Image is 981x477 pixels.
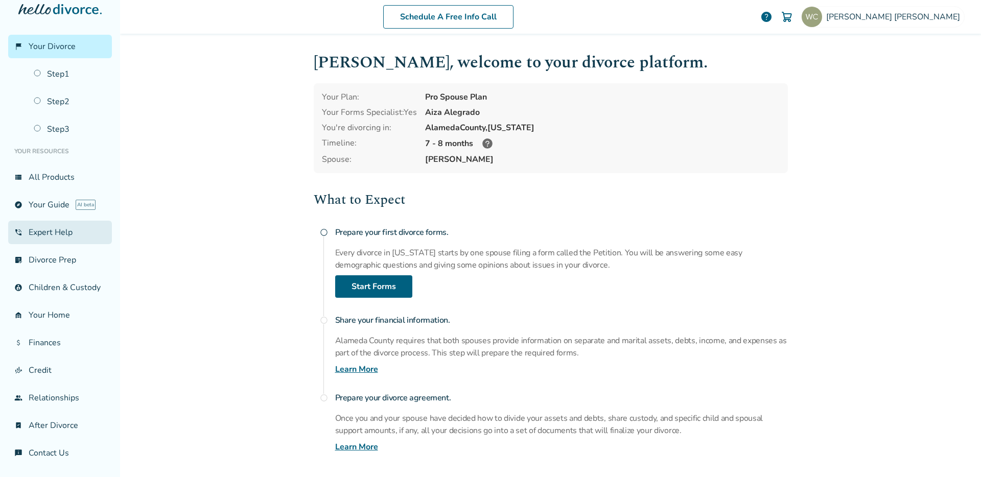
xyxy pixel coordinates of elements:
[320,394,328,402] span: radio_button_unchecked
[322,91,417,103] div: Your Plan:
[8,386,112,410] a: groupRelationships
[8,331,112,354] a: attach_moneyFinances
[335,388,788,408] h4: Prepare your divorce agreement.
[335,222,788,243] h4: Prepare your first divorce forms.
[8,303,112,327] a: garage_homeYour Home
[760,11,773,23] a: help
[14,173,22,181] span: view_list
[322,107,417,118] div: Your Forms Specialist: Yes
[8,359,112,382] a: finance_modeCredit
[930,428,981,477] iframe: Chat Widget
[14,366,22,374] span: finance_mode
[14,228,22,236] span: phone_in_talk
[8,35,112,58] a: flag_2Your Divorce
[425,91,780,103] div: Pro Spouse Plan
[425,137,780,150] div: 7 - 8 months
[14,283,22,292] span: account_child
[314,189,788,210] h2: What to Expect
[322,137,417,150] div: Timeline:
[335,247,788,271] p: Every divorce in [US_STATE] starts by one spouse filing a form called the Petition. You will be a...
[14,311,22,319] span: garage_home
[314,50,788,75] h1: [PERSON_NAME] , welcome to your divorce platform.
[14,339,22,347] span: attach_money
[335,310,788,330] h4: Share your financial information.
[335,335,788,359] p: Alameda County requires that both spouses provide information on separate and marital assets, deb...
[335,275,412,298] a: Start Forms
[322,122,417,133] div: You're divorcing in:
[802,7,822,27] img: william.trei.campbell@gmail.com
[29,41,76,52] span: Your Divorce
[8,414,112,437] a: bookmark_checkAfter Divorce
[14,421,22,430] span: bookmark_check
[28,117,112,141] a: Step3
[322,154,417,165] span: Spouse:
[335,363,378,375] a: Learn More
[425,122,780,133] div: Alameda County, [US_STATE]
[335,412,788,437] p: Once you and your spouse have decided how to divide your assets and debts, share custody, and spe...
[8,141,112,161] li: Your Resources
[8,441,112,465] a: chat_infoContact Us
[14,201,22,209] span: explore
[320,228,328,236] span: radio_button_unchecked
[14,394,22,402] span: group
[826,11,964,22] span: [PERSON_NAME] [PERSON_NAME]
[425,107,780,118] div: Aiza Alegrado
[8,276,112,299] a: account_childChildren & Custody
[320,316,328,324] span: radio_button_unchecked
[781,11,793,23] img: Cart
[8,221,112,244] a: phone_in_talkExpert Help
[8,248,112,272] a: list_alt_checkDivorce Prep
[8,165,112,189] a: view_listAll Products
[28,90,112,113] a: Step2
[14,42,22,51] span: flag_2
[8,193,112,217] a: exploreYour GuideAI beta
[425,154,780,165] span: [PERSON_NAME]
[14,256,22,264] span: list_alt_check
[14,449,22,457] span: chat_info
[76,200,96,210] span: AI beta
[383,5,513,29] a: Schedule A Free Info Call
[28,62,112,86] a: Step1
[335,441,378,453] a: Learn More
